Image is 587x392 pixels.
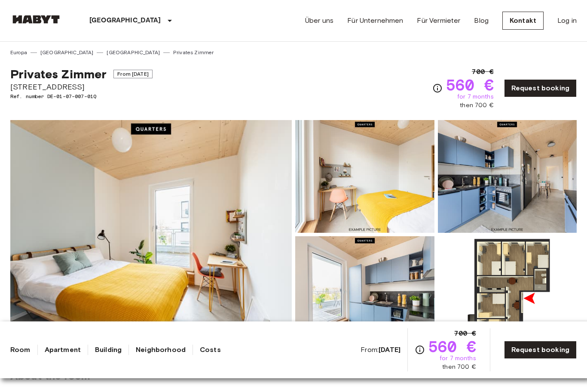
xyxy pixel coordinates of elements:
[446,77,494,93] span: 560 €
[10,81,153,93] span: [STREET_ADDRESS]
[136,345,186,355] a: Neighborhood
[347,15,403,26] a: Für Unternehmen
[472,67,494,77] span: 700 €
[460,101,494,110] span: then 700 €
[295,120,434,233] img: Picture of unit DE-01-07-007-01Q
[10,345,31,355] a: Room
[557,15,577,26] a: Log in
[295,236,434,349] img: Picture of unit DE-01-07-007-01Q
[89,15,161,26] p: [GEOGRAPHIC_DATA]
[113,70,153,78] span: From [DATE]
[40,49,94,56] a: [GEOGRAPHIC_DATA]
[45,345,81,355] a: Apartment
[504,341,577,359] a: Request booking
[442,363,476,371] span: then 700 €
[440,354,476,363] span: for 7 months
[10,120,292,349] img: Marketing picture of unit DE-01-07-007-01Q
[95,345,122,355] a: Building
[417,15,460,26] a: Für Vermieter
[361,345,401,355] span: From:
[173,49,214,56] a: Privates Zimmer
[415,345,425,355] svg: Check cost overview for full price breakdown. Please note that discounts apply to new joiners onl...
[504,79,577,97] a: Request booking
[438,236,577,349] img: Picture of unit DE-01-07-007-01Q
[10,93,153,100] span: Ref. number DE-01-07-007-01Q
[502,12,544,30] a: Kontakt
[457,93,494,101] span: for 7 months
[379,346,401,354] b: [DATE]
[305,15,333,26] a: Über uns
[107,49,160,56] a: [GEOGRAPHIC_DATA]
[10,15,62,24] img: Habyt
[438,120,577,233] img: Picture of unit DE-01-07-007-01Q
[454,328,476,339] span: 700 €
[474,15,489,26] a: Blog
[428,339,476,354] span: 560 €
[200,345,221,355] a: Costs
[432,83,443,93] svg: Check cost overview for full price breakdown. Please note that discounts apply to new joiners onl...
[10,49,27,56] a: Europa
[10,67,107,81] span: Privates Zimmer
